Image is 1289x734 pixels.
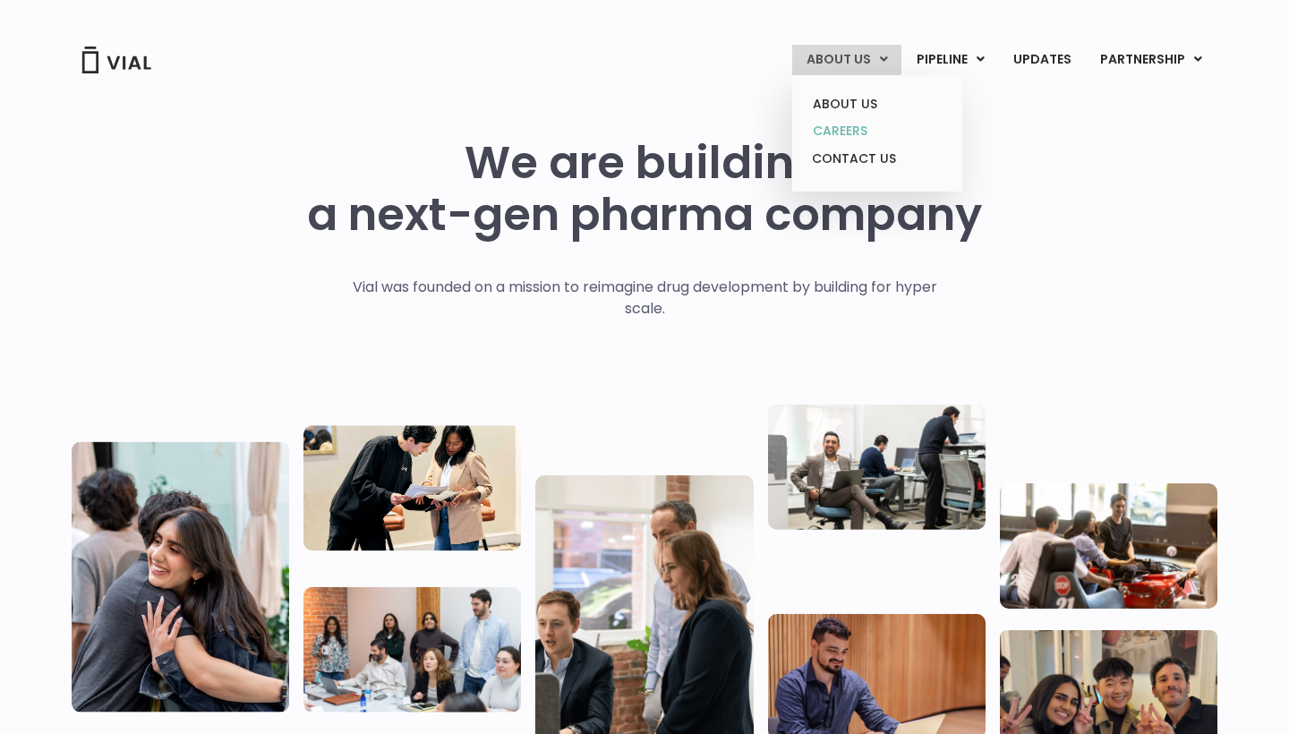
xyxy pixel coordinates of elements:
[798,145,955,174] a: CONTACT US
[798,90,955,118] a: ABOUT US
[798,117,955,145] a: CAREERS
[307,137,982,241] h1: We are building a next-gen pharma company
[902,45,998,75] a: PIPELINEMenu Toggle
[303,426,521,551] img: Two people looking at a paper talking.
[303,587,521,713] img: Eight people standing and sitting in an office
[334,277,956,320] p: Vial was founded on a mission to reimagine drug development by building for hyper scale.
[1086,45,1216,75] a: PARTNERSHIPMenu Toggle
[1000,483,1217,609] img: Group of people playing whirlyball
[792,45,901,75] a: ABOUT USMenu Toggle
[72,442,289,713] img: Vial Life
[81,47,152,73] img: Vial Logo
[768,405,986,530] img: Three people working in an office
[999,45,1085,75] a: UPDATES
